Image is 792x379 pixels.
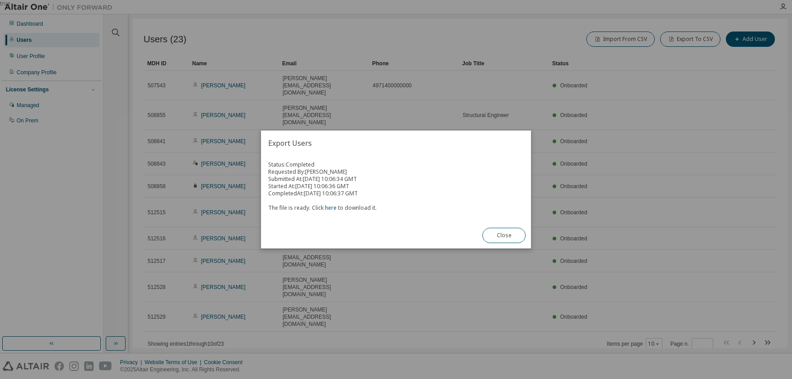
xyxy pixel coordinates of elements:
button: Close [482,228,526,243]
div: The file is ready. Click to download it. [268,197,524,212]
a: here [325,204,337,212]
h2: Export Users [261,131,531,156]
div: Status: Completed Requested By: [PERSON_NAME] Started At: [DATE] 10:06:36 GMT Completed At: [DATE... [268,161,524,212]
div: Submitted At: [DATE] 10:06:34 GMT [268,176,524,183]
